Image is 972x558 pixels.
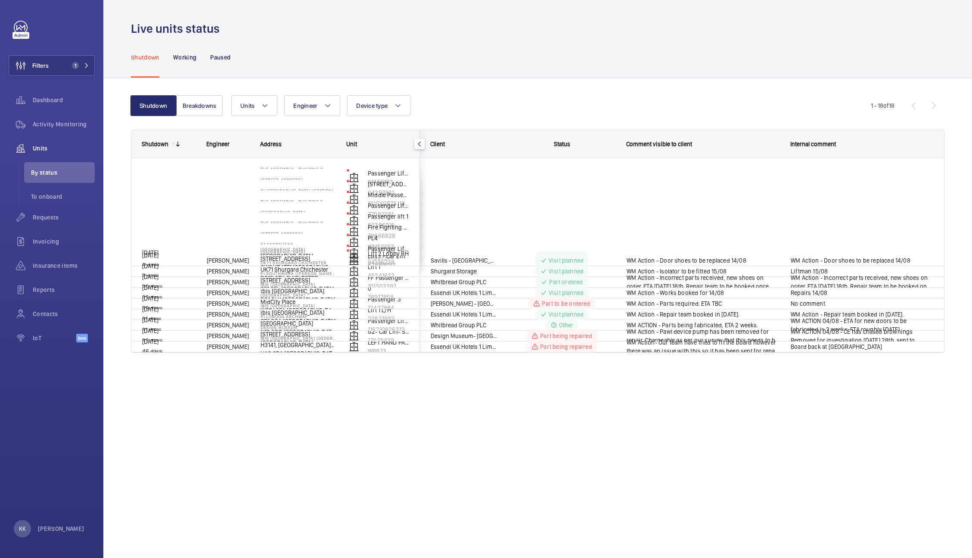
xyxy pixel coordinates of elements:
img: elevator.svg [349,320,359,330]
p: G2- Car Lift- SC38738 [368,327,409,336]
p: Passenger Lift 2 [368,245,409,253]
span: Client [430,141,445,147]
p: Lift 1 [368,263,409,271]
img: elevator.svg [349,288,359,298]
span: Activity Monitoring [33,120,95,129]
span: 1 - 18 18 [871,103,894,109]
span: Units [33,144,95,153]
p: Passenger Lift 1 [368,201,409,210]
span: Board back at [GEOGRAPHIC_DATA] [791,342,933,351]
img: elevator.svg [349,331,359,341]
p: 32631893 [368,314,409,323]
span: [PERSON_NAME] [207,256,249,266]
p: 17525429 [368,336,409,345]
p: [DATE] [142,326,196,336]
span: To onboard [31,192,95,201]
img: elevator.svg [349,266,359,276]
span: Engineer [293,102,317,109]
span: Design Museum- [GEOGRAPHIC_DATA] [431,331,497,341]
p: IBIS [GEOGRAPHIC_DATA] [GEOGRAPHIC_DATA] [261,335,335,341]
span: By status [31,168,95,177]
button: Device type [347,95,410,116]
span: WM Action- Our team have tried to fit the board however there was an issue with this so it has be... [627,338,779,355]
span: Savills - [GEOGRAPHIC_DATA] [431,256,497,266]
img: elevator.svg [349,342,359,352]
p: Passenger 3 [368,295,409,304]
p: Middle Passenger Lift [368,191,409,199]
p: [DATE] [142,211,196,221]
span: Beta [76,334,88,342]
p: [STREET_ADDRESS] [368,180,409,188]
p: [DATE] [142,168,196,178]
span: Status [554,141,570,147]
p: [DATE] [142,222,196,232]
p: [DATE] [142,261,196,271]
p: Shutdown [131,53,159,62]
p: Lift 2 Lobby RH [368,249,409,258]
span: Dashboard [33,96,95,104]
span: [PERSON_NAME] [207,331,249,341]
p: Lift 7 - Car Lift [368,252,409,260]
span: Requests [33,213,95,222]
span: [PERSON_NAME] [207,310,249,320]
span: [PERSON_NAME] [207,288,249,298]
p: 62889032 [368,260,409,269]
p: W8873 [368,347,409,355]
button: Shutdown [130,95,177,116]
span: Shurgard Storage [431,266,497,276]
span: Units [240,102,255,109]
h1: Live units status [131,21,225,37]
span: Engineer [206,141,230,147]
span: [PERSON_NAME] - [GEOGRAPHIC_DATA] [431,299,497,309]
p: Lift 1 L/H [368,306,409,314]
button: Breakdowns [176,95,223,116]
span: Essendi UK Hotels 1 Limited [431,342,497,352]
button: Units [231,95,277,116]
p: [DATE] [142,272,196,282]
span: Contacts [33,310,95,318]
span: Device type [356,102,388,109]
span: Insurance items [33,261,95,270]
span: Essendi UK Hotels 1 Limited [431,310,497,320]
span: of [883,102,889,109]
p: HA9 6BA [GEOGRAPHIC_DATA] [261,349,335,358]
span: Whitbread Group PLC [431,320,497,330]
div: Shutdown [142,141,168,147]
p: [DATE] [142,189,196,199]
p: [DATE] [142,232,196,242]
span: Reports [33,285,95,294]
p: [DATE] [142,294,196,304]
p: H3141, [GEOGRAPHIC_DATA], [GEOGRAPHIC_DATA] [261,341,335,349]
img: elevator.svg [349,253,359,263]
span: WM Action - Incorrect parts received, new shoes on order, ETA [DATE] 18th. Repair team to be book... [627,273,779,291]
span: Filters [32,61,49,70]
span: IoT [33,334,76,342]
p: Passenger Lift Right Hand [368,317,409,325]
p: [DATE] [142,315,196,325]
p: Paused [210,53,230,62]
p: [DATE] [142,283,196,293]
p: [DATE] [142,179,196,188]
img: elevator.svg [349,298,359,309]
span: WM ACTION 04/08 - ETA for new doors to be fabricated is 2 weeks. ETA roughly [DATE] [791,317,933,334]
p: KK [19,524,26,533]
p: Passenger lift 1 [368,212,409,221]
p: [DATE] [142,251,196,260]
span: WM ACTION 04/08 - CE has chased brownings Removed for investigation [DATE] 28th, sent to [GEOGRAP... [791,327,933,345]
button: Filters1 [9,55,95,76]
span: [PERSON_NAME] [207,342,249,352]
img: elevator.svg [349,309,359,320]
span: [PERSON_NAME] [207,299,249,309]
span: 1 [72,62,79,69]
span: WM Action - Pawl device pump has been removed for repair. Chargeable as per our survey that this ... [627,327,779,345]
p: PL4 [368,234,409,242]
p: [DATE] [142,200,196,210]
p: Working [173,53,196,62]
p: 12437884 [368,304,409,312]
button: Engineer [284,95,340,116]
div: Unit [346,141,410,147]
p: [DATE] [142,337,196,347]
span: [PERSON_NAME] [207,277,249,287]
span: Invoicing [33,237,95,246]
span: Whitbread Group PLC [431,277,497,287]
